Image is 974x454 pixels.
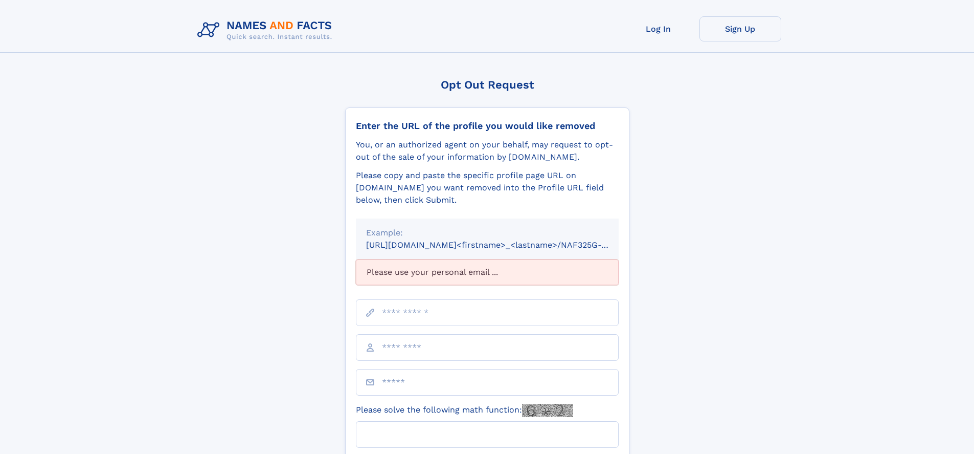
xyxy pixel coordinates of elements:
div: Opt Out Request [345,78,629,91]
div: Please use your personal email ... [356,260,619,285]
img: Logo Names and Facts [193,16,341,44]
div: You, or an authorized agent on your behalf, may request to opt-out of the sale of your informatio... [356,139,619,163]
label: Please solve the following math function: [356,404,573,417]
small: [URL][DOMAIN_NAME]<firstname>_<lastname>/NAF325G-xxxxxxxx [366,240,638,250]
a: Sign Up [699,16,781,41]
a: Log In [618,16,699,41]
div: Example: [366,227,608,239]
div: Please copy and paste the specific profile page URL on [DOMAIN_NAME] you want removed into the Pr... [356,169,619,206]
div: Enter the URL of the profile you would like removed [356,120,619,132]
